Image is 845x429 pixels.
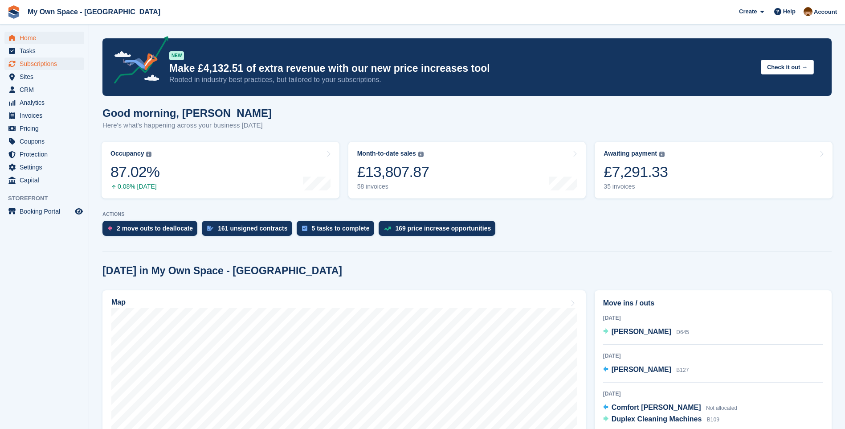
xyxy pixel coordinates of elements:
div: £13,807.87 [357,163,429,181]
div: NEW [169,51,184,60]
a: Awaiting payment £7,291.33 35 invoices [595,142,833,198]
p: Here's what's happening across your business [DATE] [102,120,272,131]
span: Sites [20,70,73,83]
span: Home [20,32,73,44]
span: B109 [707,417,719,423]
span: Comfort [PERSON_NAME] [612,404,701,411]
a: 2 move outs to deallocate [102,221,202,240]
img: icon-info-grey-7440780725fd019a000dd9b08b2336e03edf1995a4989e88bcd33f0948082b44.svg [659,152,665,157]
a: menu [4,32,84,44]
span: Duplex Cleaning Machines [612,415,702,423]
div: Occupancy [110,150,144,157]
span: D645 [676,329,689,335]
div: [DATE] [603,314,823,322]
a: My Own Space - [GEOGRAPHIC_DATA] [24,4,164,19]
span: Coupons [20,135,73,148]
span: Pricing [20,122,73,135]
img: price-adjustments-announcement-icon-8257ccfd72463d97f412b2fc003d46551f7dbcb40ab6d574587a9cd5c0d94... [106,36,169,87]
p: ACTIONS [102,211,832,217]
h2: Move ins / outs [603,298,823,309]
a: menu [4,174,84,186]
a: 161 unsigned contracts [202,221,296,240]
div: £7,291.33 [604,163,668,181]
button: Check it out → [761,60,814,74]
div: 35 invoices [604,183,668,190]
img: task-75834270c22a3079a89374b754ae025e5fb1db73e45f91037f5363f120a921f8.svg [302,226,307,231]
div: 87.02% [110,163,159,181]
div: 5 tasks to complete [312,225,370,232]
a: menu [4,109,84,122]
span: Analytics [20,96,73,109]
a: Comfort [PERSON_NAME] Not allocated [603,402,737,414]
h2: [DATE] in My Own Space - [GEOGRAPHIC_DATA] [102,265,342,277]
a: menu [4,148,84,161]
span: Settings [20,161,73,173]
a: Month-to-date sales £13,807.87 58 invoices [348,142,586,198]
a: 169 price increase opportunities [379,221,500,240]
a: Duplex Cleaning Machines B109 [603,414,719,425]
span: Help [783,7,796,16]
span: Invoices [20,109,73,122]
div: [DATE] [603,352,823,360]
a: menu [4,58,84,70]
a: [PERSON_NAME] D645 [603,326,689,338]
img: contract_signature_icon-13c848040528278c33f63329250d36e43548de30e8caae1d1a13099fd9432cc5.svg [207,226,213,231]
span: B127 [676,367,689,373]
span: Storefront [8,194,89,203]
div: [DATE] [603,390,823,398]
div: 169 price increase opportunities [396,225,491,232]
a: menu [4,96,84,109]
p: Make £4,132.51 of extra revenue with our new price increases tool [169,62,754,75]
span: CRM [20,83,73,96]
span: Create [739,7,757,16]
div: Month-to-date sales [357,150,416,157]
div: 0.08% [DATE] [110,183,159,190]
span: Account [814,8,837,16]
h2: Map [111,298,126,306]
div: Awaiting payment [604,150,657,157]
h1: Good morning, [PERSON_NAME] [102,107,272,119]
span: Booking Portal [20,205,73,218]
a: menu [4,205,84,218]
a: menu [4,135,84,148]
p: Rooted in industry best practices, but tailored to your subscriptions. [169,75,754,85]
span: [PERSON_NAME] [612,328,671,335]
span: Subscriptions [20,58,73,70]
span: Tasks [20,45,73,57]
a: [PERSON_NAME] B127 [603,364,689,376]
a: menu [4,161,84,173]
a: 5 tasks to complete [297,221,379,240]
span: Not allocated [706,405,737,411]
img: stora-icon-8386f47178a22dfd0bd8f6a31ec36ba5ce8667c1dd55bd0f319d3a0aa187defe.svg [7,5,20,19]
img: icon-info-grey-7440780725fd019a000dd9b08b2336e03edf1995a4989e88bcd33f0948082b44.svg [418,152,424,157]
img: icon-info-grey-7440780725fd019a000dd9b08b2336e03edf1995a4989e88bcd33f0948082b44.svg [146,152,151,157]
div: 58 invoices [357,183,429,190]
div: 2 move outs to deallocate [117,225,193,232]
a: menu [4,45,84,57]
img: Paula Harris [804,7,812,16]
span: Protection [20,148,73,161]
a: menu [4,122,84,135]
a: Occupancy 87.02% 0.08% [DATE] [102,142,339,198]
img: move_outs_to_deallocate_icon-f764333ba52eb49d3ac5e1228854f67142a1ed5810a6f6cc68b1a99e826820c5.svg [108,226,112,231]
span: [PERSON_NAME] [612,366,671,373]
a: menu [4,83,84,96]
a: menu [4,70,84,83]
a: Preview store [73,206,84,217]
img: price_increase_opportunities-93ffe204e8149a01c8c9dc8f82e8f89637d9d84a8eef4429ea346261dce0b2c0.svg [384,227,391,231]
div: 161 unsigned contracts [218,225,287,232]
span: Capital [20,174,73,186]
